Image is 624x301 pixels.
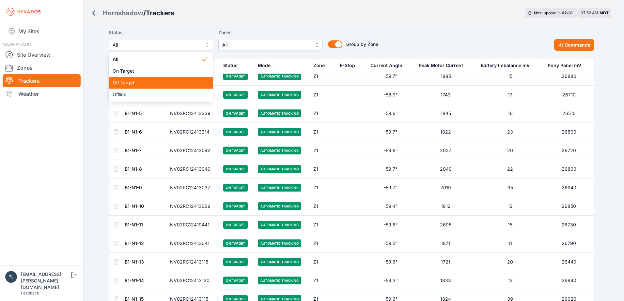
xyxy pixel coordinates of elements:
span: Offline [113,91,201,98]
span: Off Target [113,79,201,86]
span: All [113,56,201,63]
button: All [109,39,213,51]
span: All [113,41,200,49]
div: All [109,52,213,102]
span: On Target [113,68,201,74]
